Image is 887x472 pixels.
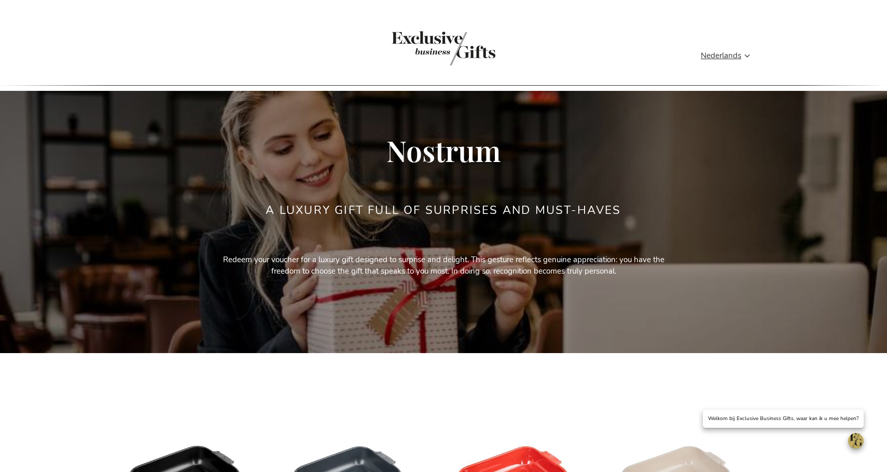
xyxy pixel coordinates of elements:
span: Nostrum [386,131,501,169]
h2: a luxury gift full of surprises and must-haves [266,204,621,217]
div: Nederlands [701,50,757,62]
p: Redeem your voucher for a luxury gift designed to surprise and delight. This gesture reflects gen... [210,254,677,277]
span: Nederlands [701,50,741,62]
